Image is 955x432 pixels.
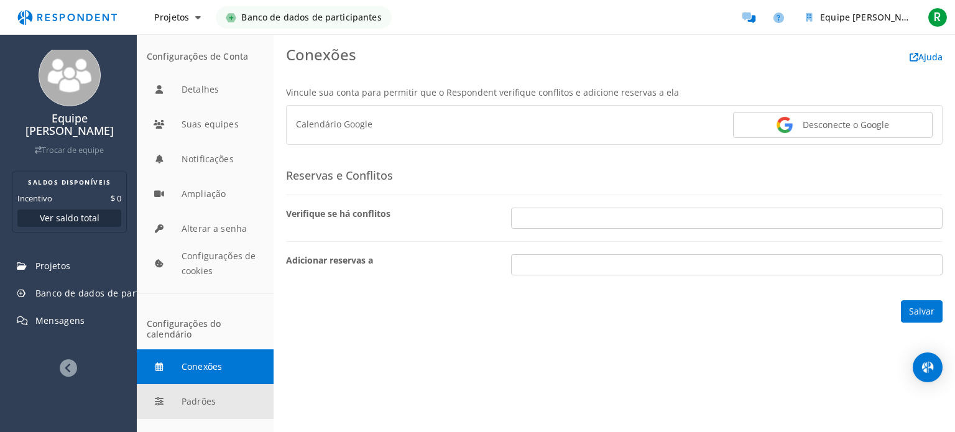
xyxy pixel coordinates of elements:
[42,145,104,155] font: Trocar de equipe
[286,44,356,65] font: Conexões
[10,6,124,29] img: respondent-logo.png
[147,50,248,62] font: Configurações de Conta
[796,6,920,29] button: Equipe Roberta Redivo Cardoso
[216,6,391,29] a: Banco de dados de participantes
[35,287,180,299] font: Banco de dados de participantes
[137,246,274,281] button: Configurações de cookies
[154,11,189,23] font: Projetos
[913,352,943,382] div: Abra o Intercom Messenger
[934,9,941,25] font: R
[144,6,211,29] button: Projetos
[286,208,390,219] font: Verifique se há conflitos
[286,168,393,183] font: Reservas e Conflitos
[137,142,274,177] button: Notificações
[12,172,127,232] section: Resumo do saldo
[137,107,274,142] button: Suas equipes
[40,212,99,224] font: Ver saldo total
[766,5,791,30] a: Ajuda e suporte
[296,118,372,130] font: Calendário Google
[909,306,934,318] font: Salvar
[736,5,761,30] a: Participantes da mensagem
[137,72,274,107] button: Detalhes
[137,177,274,211] button: Ampliação
[17,193,52,204] font: Incentivo
[803,119,889,131] font: Desconecte o Google
[286,254,373,266] font: Adicionar reservas a
[25,111,114,138] font: Equipe [PERSON_NAME]
[286,86,679,98] font: Vincule sua conta para permitir que o Respondent verifique conflitos e adicione reservas a ela
[918,51,943,63] font: Ajuda
[17,209,121,227] button: Ver saldo total
[28,178,111,186] font: SALDOS DISPONÍVEIS
[241,11,381,23] font: Banco de dados de participantes
[820,11,924,23] font: Equipe [PERSON_NAME]
[35,260,71,272] font: Projetos
[925,6,950,29] button: R
[111,193,121,204] font: $ 0
[910,51,943,63] a: Ajuda
[35,145,104,155] a: Trocar de equipe
[35,315,85,326] font: Mensagens
[137,384,274,419] button: Padrões
[776,116,793,134] img: google.png
[39,44,101,106] img: team_avatar_256.png
[137,211,274,246] button: Alterar a senha
[147,318,221,340] font: Configurações do calendário
[137,349,274,384] button: Conexões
